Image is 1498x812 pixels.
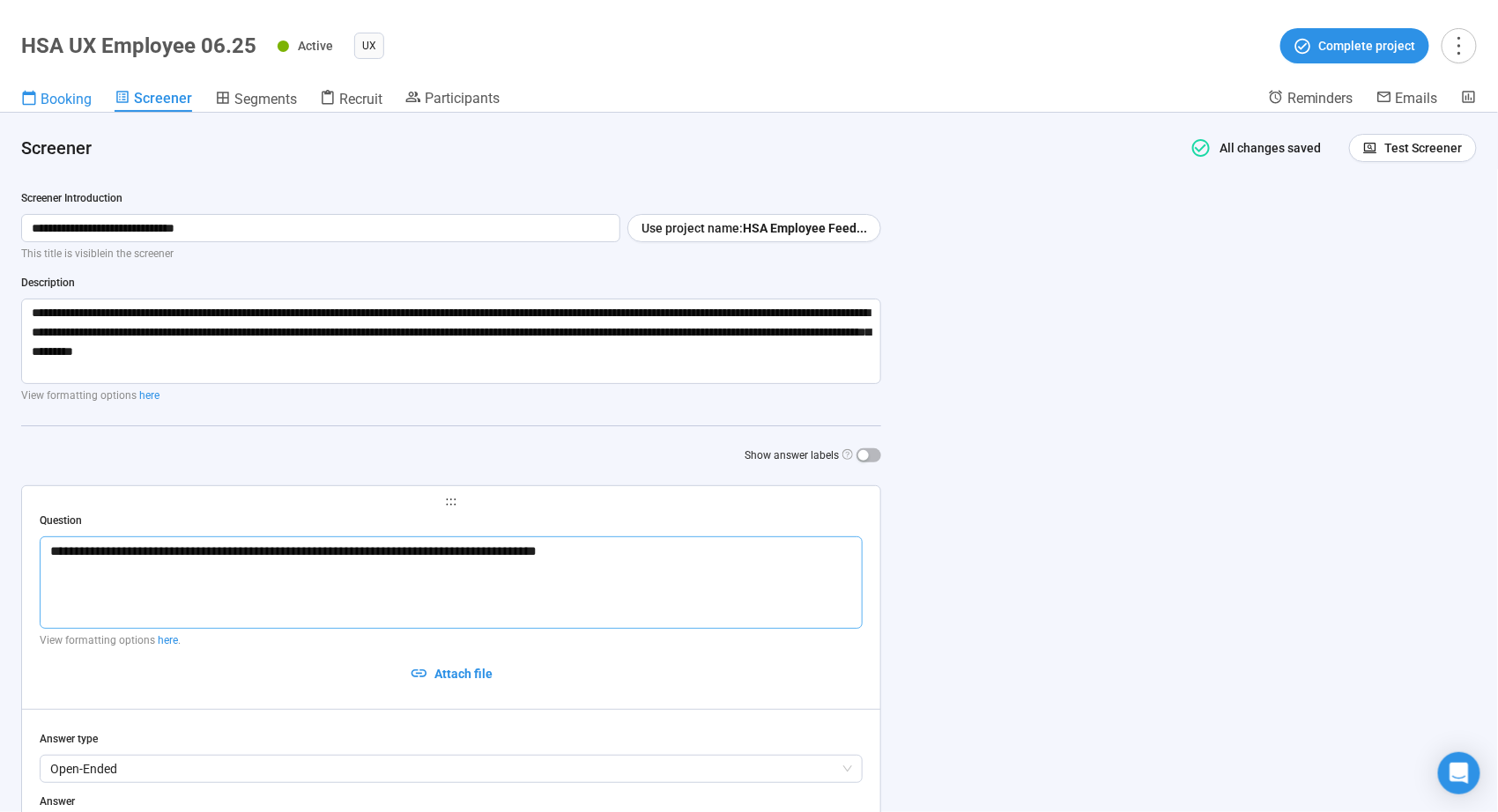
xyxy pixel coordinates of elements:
button: Use project name:HSA Employee Feed... [627,214,881,242]
span: Participants [425,90,500,107]
span: Screener [134,90,192,107]
a: Emails [1376,89,1438,110]
div: Open Intercom Messenger [1438,752,1480,794]
span: question-circle [842,449,853,460]
button: Show answer labels [857,448,881,462]
span: Attach file [435,664,493,683]
p: This title is visible in the screener [21,246,881,262]
span: Active [298,39,333,53]
h1: HSA UX Employee 06.25 [21,33,256,58]
a: Reminders [1268,89,1353,110]
div: Answer type [40,731,863,748]
a: here [158,634,178,646]
button: Attach file [40,660,863,688]
p: View formatting options . [40,632,863,649]
span: UX [362,37,376,55]
label: Show answer labels [745,447,881,464]
h4: Screener [21,136,1166,160]
p: View formatting options [21,388,881,404]
span: holder [40,496,863,508]
a: Recruit [320,89,382,112]
button: Test Screener [1349,134,1477,162]
span: Segments [234,91,297,107]
a: Participants [405,89,500,110]
a: Screener [115,89,192,112]
b: HSA Employee Feed... [743,221,867,235]
a: here [139,389,159,402]
button: Complete project [1280,28,1429,63]
span: Use project name: [641,218,743,238]
div: Screener Introduction [21,190,881,207]
span: Recruit [339,91,382,107]
div: Answer [40,794,863,810]
span: Test Screener [1385,138,1463,158]
span: Open-Ended [50,756,852,782]
span: All changes saved [1212,141,1322,155]
button: more [1442,28,1477,63]
div: Description [21,275,881,292]
a: Booking [21,89,92,112]
span: Emails [1396,90,1438,107]
a: Segments [215,89,297,112]
span: Booking [41,91,92,107]
span: Reminders [1287,90,1353,107]
span: more [1447,33,1471,57]
span: Complete project [1319,36,1416,55]
div: Question [40,513,863,529]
